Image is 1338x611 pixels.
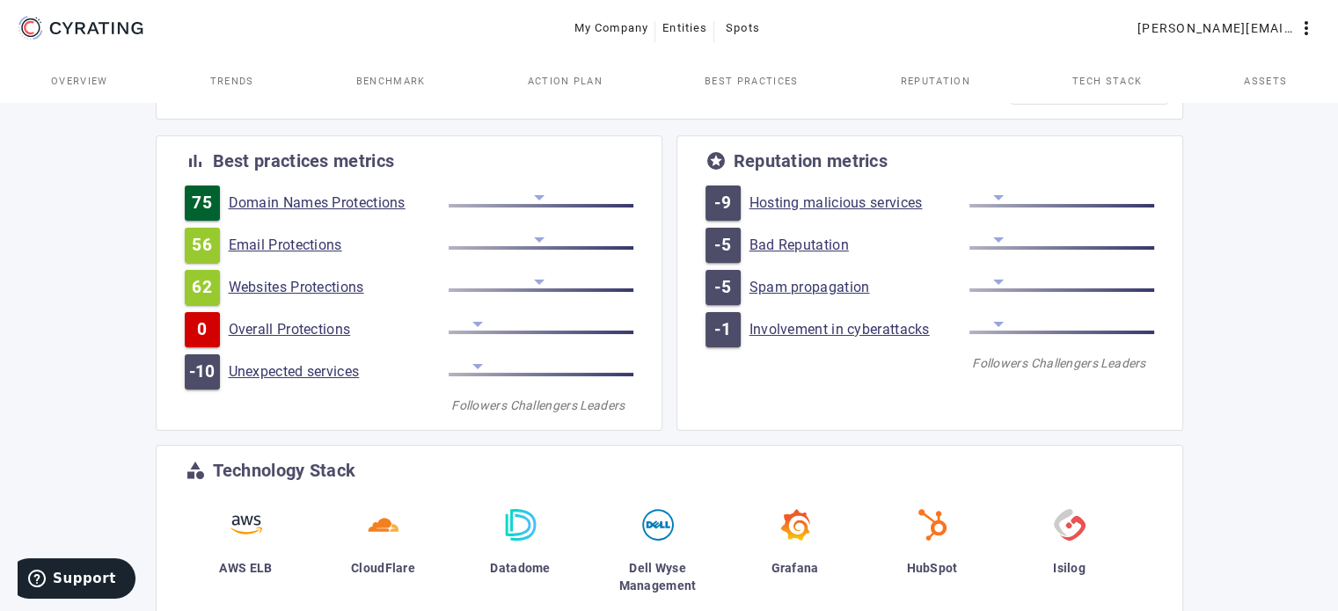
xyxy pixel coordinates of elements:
[771,561,818,575] span: Grafana
[51,76,108,86] span: Overview
[901,76,970,86] span: Reputation
[1010,73,1168,105] button: Download reports
[1072,76,1142,86] span: Tech Stack
[189,363,216,381] span: -10
[192,194,212,212] span: 75
[596,502,720,608] a: Dell Wyse Management
[567,12,656,44] button: My Company
[1053,561,1086,575] span: Isilog
[749,279,969,296] a: Spam propagation
[969,354,1031,372] div: Followers
[219,561,272,575] span: AWS ELB
[1031,354,1093,372] div: Challengers
[706,150,727,171] mat-icon: stars
[1137,14,1296,42] span: [PERSON_NAME][EMAIL_ADDRESS][DOMAIN_NAME]
[322,502,445,608] a: CloudFlare
[749,194,969,212] a: Hosting malicious services
[192,236,212,254] span: 56
[1244,76,1287,86] span: Assets
[662,14,707,42] span: Entities
[714,194,731,212] span: -9
[714,321,731,338] span: -1
[714,279,731,296] span: -5
[726,14,760,42] span: Spots
[210,76,254,86] span: Trends
[197,321,207,338] span: 0
[229,194,449,212] a: Domain Names Protections
[356,76,426,86] span: Benchmark
[510,396,572,414] div: Challengers
[229,363,449,381] a: Unexpected services
[734,502,857,608] a: Grafana
[572,396,633,414] div: Leaders
[18,558,135,602] iframe: Opens a widget where you can find more information
[50,22,143,34] g: CYRATING
[185,150,206,171] mat-icon: bar_chart
[714,12,771,44] button: Spots
[213,152,395,170] div: Best practices metrics
[459,502,582,608] a: Datadome
[1008,502,1131,608] a: Isilog
[749,236,969,254] a: Bad Reputation
[1296,18,1317,39] mat-icon: more_vert
[714,236,731,254] span: -5
[1093,354,1154,372] div: Leaders
[229,236,449,254] a: Email Protections
[213,462,356,479] div: Technology Stack
[449,396,510,414] div: Followers
[192,279,212,296] span: 62
[574,14,649,42] span: My Company
[749,321,969,338] a: Involvement in cyberattacks
[871,502,994,608] a: HubSpot
[527,76,603,86] span: Action Plan
[490,561,550,575] span: Datadome
[185,502,308,608] a: AWS ELB
[351,561,415,575] span: CloudFlare
[1130,12,1324,44] button: [PERSON_NAME][EMAIL_ADDRESS][DOMAIN_NAME]
[185,460,206,481] mat-icon: category
[705,76,798,86] span: Best practices
[906,561,957,575] span: HubSpot
[229,321,449,338] a: Overall Protections
[229,279,449,296] a: Websites Protections
[619,561,697,593] span: Dell Wyse Management
[734,152,888,170] div: Reputation metrics
[655,12,714,44] button: Entities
